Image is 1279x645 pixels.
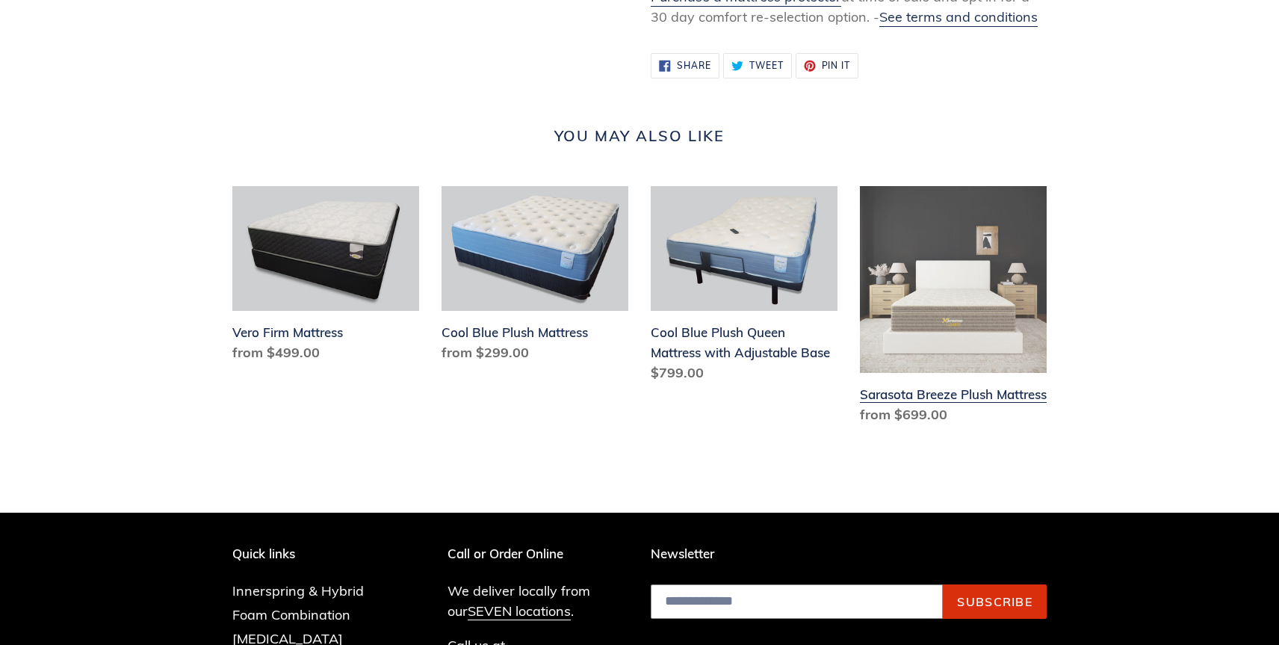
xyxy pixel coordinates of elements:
a: Cool Blue Plush Queen Mattress with Adjustable Base [651,186,837,389]
a: Vero Firm Mattress [232,186,419,368]
p: Quick links [232,546,386,561]
a: Innerspring & Hybrid [232,582,364,599]
span: Subscribe [957,594,1032,609]
a: Cool Blue Plush Mattress [442,186,628,368]
input: Email address [651,584,943,619]
a: Foam Combination [232,606,350,623]
button: Subscribe [943,584,1047,619]
span: Tweet [749,61,784,70]
a: Sarasota Breeze Plush Mattress [860,186,1047,430]
h2: You may also like [232,127,1047,145]
span: Share [677,61,711,70]
span: Pin it [822,61,851,70]
a: SEVEN locations [468,602,571,620]
p: Newsletter [651,546,1047,561]
p: We deliver locally from our . [448,581,629,621]
p: Call or Order Online [448,546,629,561]
a: See terms and conditions [879,8,1038,27]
